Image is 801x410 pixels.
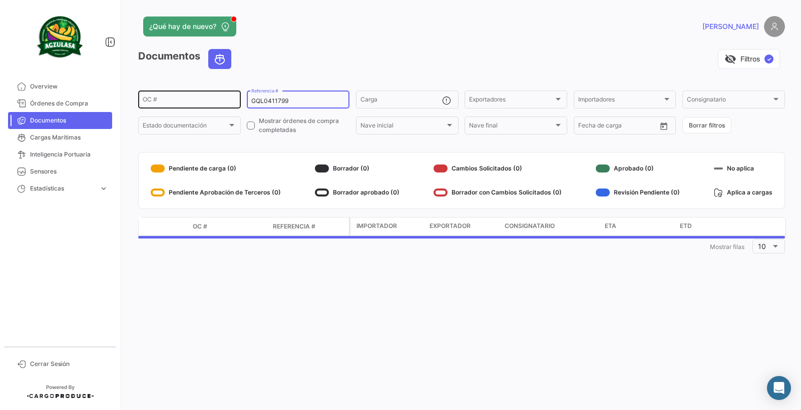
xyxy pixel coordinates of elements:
[259,116,349,134] span: Mostrar órdenes de compra completadas
[30,116,108,125] span: Documentos
[159,222,189,230] datatable-header-cell: Modo de Transporte
[8,146,112,163] a: Inteligencia Portuaria
[30,133,108,142] span: Cargas Marítimas
[99,184,108,193] span: expand_more
[30,184,95,193] span: Estadísticas
[315,184,399,200] div: Borrador aprobado (0)
[680,221,692,230] span: ETD
[30,99,108,108] span: Órdenes de Compra
[30,150,108,159] span: Inteligencia Portuaria
[596,160,680,176] div: Aprobado (0)
[189,218,269,235] datatable-header-cell: OC #
[8,78,112,95] a: Overview
[35,12,85,62] img: agzulasa-logo.png
[714,160,772,176] div: No aplica
[273,222,315,231] span: Referencia #
[151,184,281,200] div: Pendiente Aprobación de Terceros (0)
[764,16,785,37] img: placeholder-user.png
[687,97,771,104] span: Consignatario
[350,217,426,235] datatable-header-cell: Importador
[356,221,397,230] span: Importador
[434,184,562,200] div: Borrador con Cambios Solicitados (0)
[30,82,108,91] span: Overview
[143,16,236,36] button: ¿Qué hay de nuevo?
[501,217,601,235] datatable-header-cell: Consignatario
[8,112,112,129] a: Documentos
[143,123,227,130] span: Estado documentación
[767,376,791,400] div: Abrir Intercom Messenger
[149,21,216,31] span: ¿Qué hay de nuevo?
[718,49,780,69] button: visibility_offFiltros✓
[676,217,751,235] datatable-header-cell: ETD
[702,21,759,31] span: [PERSON_NAME]
[360,123,445,130] span: Nave inicial
[30,167,108,176] span: Sensores
[269,218,349,235] datatable-header-cell: Referencia #
[656,118,671,133] button: Open calendar
[758,242,766,250] span: 10
[430,221,471,230] span: Exportador
[724,53,736,65] span: visibility_off
[209,49,231,68] button: Ocean
[8,129,112,146] a: Cargas Marítimas
[596,184,680,200] div: Revisión Pendiente (0)
[710,243,744,250] span: Mostrar filas
[601,217,676,235] datatable-header-cell: ETA
[682,117,731,133] button: Borrar filtros
[469,97,554,104] span: Exportadores
[8,163,112,180] a: Sensores
[30,359,108,368] span: Cerrar Sesión
[434,160,562,176] div: Cambios Solicitados (0)
[505,221,555,230] span: Consignatario
[578,123,596,130] input: Desde
[714,184,772,200] div: Aplica a cargas
[764,54,773,63] span: ✓
[193,222,207,231] span: OC #
[605,221,616,230] span: ETA
[578,97,663,104] span: Importadores
[315,160,399,176] div: Borrador (0)
[138,49,234,69] h3: Documentos
[151,160,281,176] div: Pendiente de carga (0)
[603,123,640,130] input: Hasta
[469,123,554,130] span: Nave final
[426,217,501,235] datatable-header-cell: Exportador
[8,95,112,112] a: Órdenes de Compra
